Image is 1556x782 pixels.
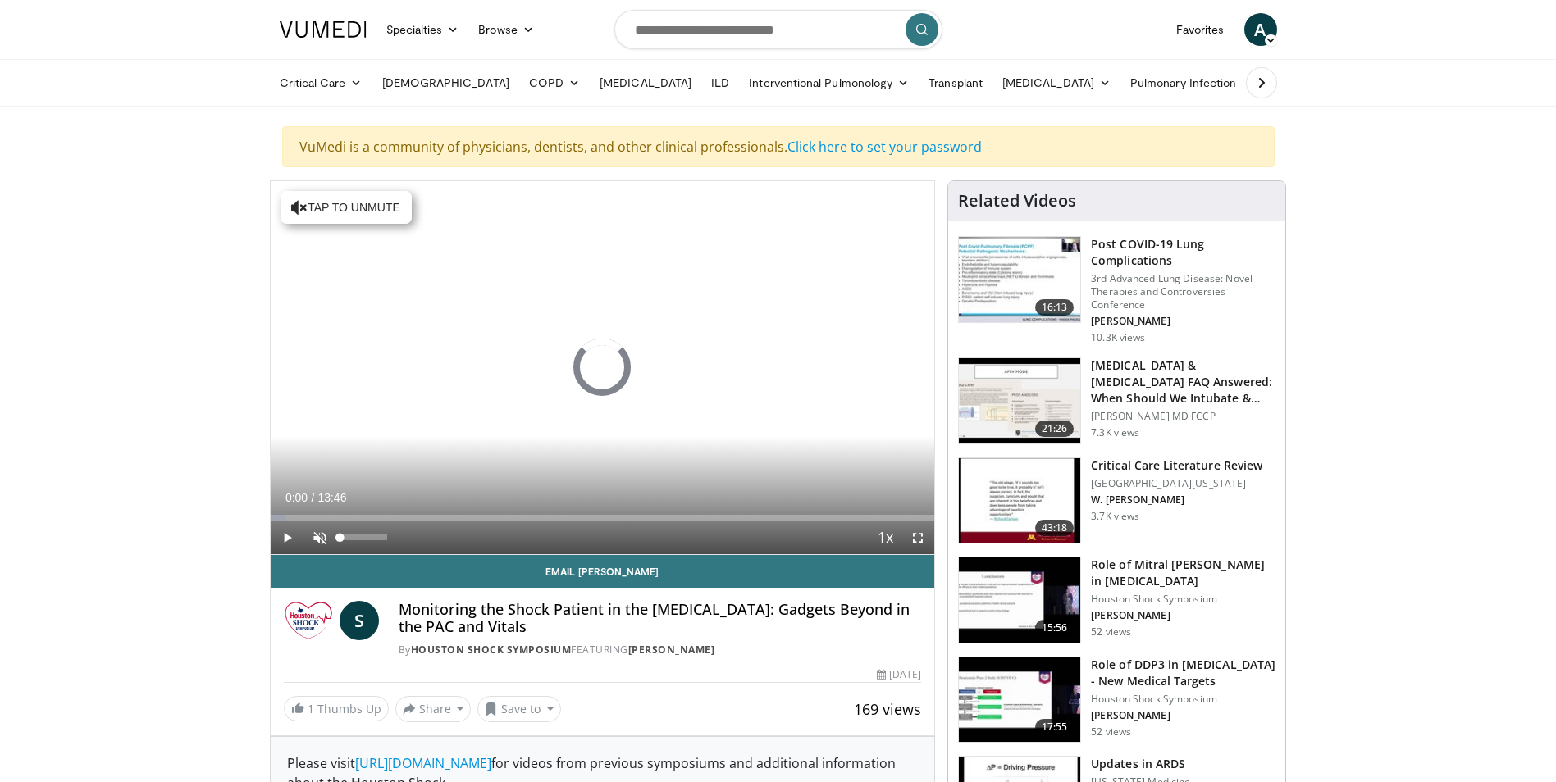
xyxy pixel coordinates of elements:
[271,515,935,521] div: Progress Bar
[1091,609,1275,622] p: [PERSON_NAME]
[284,601,333,640] img: Houston Shock Symposium
[340,534,387,540] div: Volume Level
[1091,410,1275,423] p: [PERSON_NAME] MD FCCP
[869,521,901,554] button: Playback Rate
[1091,357,1275,407] h3: [MEDICAL_DATA] & [MEDICAL_DATA] FAQ Answered: When Should We Intubate & How Do We Adj…
[282,126,1275,167] div: VuMedi is a community of physicians, dentists, and other clinical professionals.
[1035,421,1075,437] span: 21:26
[1035,520,1075,536] span: 43:18
[958,457,1275,544] a: 43:18 Critical Care Literature Review [GEOGRAPHIC_DATA][US_STATE] W. [PERSON_NAME] 3.7K views
[1091,236,1275,269] h3: Post COVID-19 Lung Complications
[1091,426,1139,439] p: 7.3K views
[376,13,469,46] a: Specialties
[399,643,921,657] div: By FEATURING
[1091,331,1145,344] p: 10.3K views
[1035,299,1075,316] span: 16:13
[271,521,303,554] button: Play
[739,66,919,99] a: Interventional Pulmonology
[281,191,412,224] button: Tap to unmute
[477,696,561,722] button: Save to
[1091,510,1139,523] p: 3.7K views
[1091,315,1275,328] p: [PERSON_NAME]
[1091,625,1131,639] p: 52 views
[1091,593,1275,606] p: Houston Shock Symposium
[1091,693,1275,706] p: Houston Shock Symposium
[372,66,519,99] a: [DEMOGRAPHIC_DATA]
[399,601,921,636] h4: Monitoring the Shock Patient in the [MEDICAL_DATA]: Gadgets Beyond in the PAC and Vitals
[271,555,935,588] a: Email [PERSON_NAME]
[1091,725,1131,739] p: 52 views
[519,66,590,99] a: COPD
[308,701,314,716] span: 1
[614,10,942,49] input: Search topics, interventions
[270,66,372,99] a: Critical Care
[468,13,544,46] a: Browse
[317,491,346,504] span: 13:46
[590,66,701,99] a: [MEDICAL_DATA]
[701,66,739,99] a: ILD
[355,754,491,772] a: [URL][DOMAIN_NAME]
[992,66,1120,99] a: [MEDICAL_DATA]
[1166,13,1234,46] a: Favorites
[1091,657,1275,689] h3: Role of DDP3 in [MEDICAL_DATA] - New Medical Targets
[958,657,1275,743] a: 17:55 Role of DDP3 in [MEDICAL_DATA] - New Medical Targets Houston Shock Symposium [PERSON_NAME] ...
[1120,66,1262,99] a: Pulmonary Infection
[628,643,715,657] a: [PERSON_NAME]
[958,236,1275,344] a: 16:13 Post COVID-19 Lung Complications 3rd Advanced Lung Disease: Novel Therapies and Controversi...
[1035,620,1075,636] span: 15:56
[959,557,1080,643] img: 57e22e54-19b1-4882-88b8-6d21d5b7a5fe.150x105_q85_crop-smart_upscale.jpg
[285,491,308,504] span: 0:00
[959,458,1080,543] img: 1d1ca009-d6ac-44bf-b092-5eca21ea4ff6.150x105_q85_crop-smart_upscale.jpg
[854,699,921,719] span: 169 views
[958,191,1076,211] h4: Related Videos
[1091,457,1262,474] h3: Critical Care Literature Review
[312,491,315,504] span: /
[959,358,1080,443] img: 0f7493d4-2bdb-4f17-83da-bd9accc2ebef.150x105_q85_crop-smart_upscale.jpg
[959,657,1080,743] img: ca26b17d-6429-44b4-8be9-c6a7e4991fff.150x105_q85_crop-smart_upscale.jpg
[411,643,572,657] a: Houston Shock Symposium
[1091,557,1275,589] h3: Role of Mitral [PERSON_NAME] in [MEDICAL_DATA]
[877,667,921,682] div: [DATE]
[395,696,472,722] button: Share
[919,66,992,99] a: Transplant
[1091,756,1190,772] h3: Updates in ARDS
[280,21,367,38] img: VuMedi Logo
[284,696,389,721] a: 1 Thumbs Up
[1035,719,1075,735] span: 17:55
[1091,709,1275,722] p: [PERSON_NAME]
[958,357,1275,444] a: 21:26 [MEDICAL_DATA] & [MEDICAL_DATA] FAQ Answered: When Should We Intubate & How Do We Adj… [PER...
[340,601,379,640] a: S
[901,521,934,554] button: Fullscreen
[1091,272,1275,311] p: 3rd Advanced Lung Disease: Novel Therapies and Controversies Conference
[958,557,1275,643] a: 15:56 Role of Mitral [PERSON_NAME] in [MEDICAL_DATA] Houston Shock Symposium [PERSON_NAME] 52 views
[1091,477,1262,490] p: [GEOGRAPHIC_DATA][US_STATE]
[959,237,1080,322] img: 667297da-f7fe-4586-84bf-5aeb1aa9adcb.150x105_q85_crop-smart_upscale.jpg
[787,138,982,156] a: Click here to set your password
[271,181,935,555] video-js: Video Player
[1244,13,1277,46] a: A
[1091,493,1262,507] p: W. [PERSON_NAME]
[303,521,336,554] button: Unmute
